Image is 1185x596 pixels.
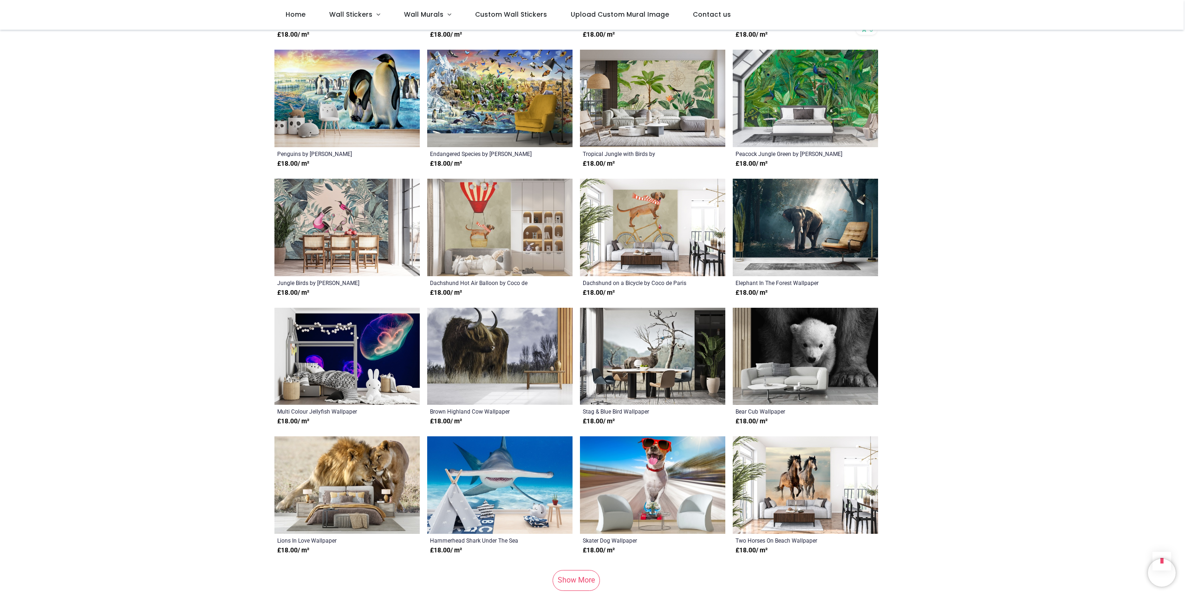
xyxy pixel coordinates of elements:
[736,279,847,286] a: Elephant In The Forest Wallpaper
[430,30,462,39] strong: £ 18.00 / m²
[277,288,309,298] strong: £ 18.00 / m²
[580,50,725,147] img: Tropical Jungle with Birds Wall Mural by Andrea Haase
[404,10,443,19] span: Wall Murals
[274,436,420,534] img: Lions In Love Wall Mural Wallpaper
[733,50,878,147] img: Peacock Jungle Green Wall Mural by Andrea Haase
[274,179,420,276] img: Jungle Birds Wall Mural by Andrea Haase
[286,10,306,19] span: Home
[277,537,389,544] a: Lions In Love Wallpaper
[430,150,542,157] a: Endangered Species by [PERSON_NAME]
[329,10,372,19] span: Wall Stickers
[277,279,389,286] a: Jungle Birds by [PERSON_NAME]
[580,308,725,405] img: Stag & Blue Bird Wall Mural Wallpaper
[736,30,768,39] strong: £ 18.00 / m²
[430,159,462,168] strong: £ 18.00 / m²
[277,417,309,426] strong: £ 18.00 / m²
[430,279,542,286] a: Dachshund Hot Air Balloon by Coco de Paris
[427,50,573,147] img: Endangered Species Wall Mural by Adrian Chesterman
[736,546,768,555] strong: £ 18.00 / m²
[583,417,615,426] strong: £ 18.00 / m²
[583,537,695,544] a: Skater Dog Wallpaper
[274,308,420,405] img: Multi Colour Jellyfish Wall Mural Wallpaper
[430,537,542,544] a: Hammerhead Shark Under The Sea Wallpaper
[583,159,615,168] strong: £ 18.00 / m²
[427,436,573,534] img: Hammerhead Shark Under The Sea Wall Mural Wallpaper
[736,408,847,415] a: Bear Cub Wallpaper
[430,417,462,426] strong: £ 18.00 / m²
[733,308,878,405] img: Bear Cub Wall Mural Wallpaper
[736,150,847,157] a: Peacock Jungle Green by [PERSON_NAME]
[733,179,878,276] img: Elephant In The Forest Wall Mural Wallpaper
[475,10,547,19] span: Custom Wall Stickers
[733,436,878,534] img: Two Horses On Beach Wall Mural Wallpaper
[277,159,309,168] strong: £ 18.00 / m²
[277,546,309,555] strong: £ 18.00 / m²
[277,150,389,157] a: Penguins by [PERSON_NAME]
[277,408,389,415] a: Multi Colour Jellyfish Wallpaper
[736,417,768,426] strong: £ 18.00 / m²
[583,279,695,286] a: Dachshund on a Bicycle by Coco de Paris
[736,537,847,544] a: Two Horses On Beach Wallpaper
[736,288,768,298] strong: £ 18.00 / m²
[1148,559,1176,587] iframe: Brevo live chat
[580,179,725,276] img: Dachshund on a Bicycle Wall Mural by Coco de Paris
[580,436,725,534] img: Skater Dog Wall Mural Wallpaper
[693,10,731,19] span: Contact us
[583,288,615,298] strong: £ 18.00 / m²
[430,546,462,555] strong: £ 18.00 / m²
[553,570,600,590] a: Show More
[427,308,573,405] img: Brown Highland Cow Wall Mural Wallpaper
[583,30,615,39] strong: £ 18.00 / m²
[736,159,768,168] strong: £ 18.00 / m²
[583,546,615,555] strong: £ 18.00 / m²
[430,408,542,415] a: Brown Highland Cow Wallpaper
[277,30,309,39] strong: £ 18.00 / m²
[427,179,573,276] img: Dachshund Hot Air Balloon Wall Mural by Coco de Paris
[274,50,420,147] img: Penguins Wall Mural by Adrian Chesterman
[430,288,462,298] strong: £ 18.00 / m²
[583,408,695,415] a: Stag & Blue Bird Wallpaper
[571,10,669,19] span: Upload Custom Mural Image
[583,150,695,157] a: Tropical Jungle with Birds by [PERSON_NAME]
